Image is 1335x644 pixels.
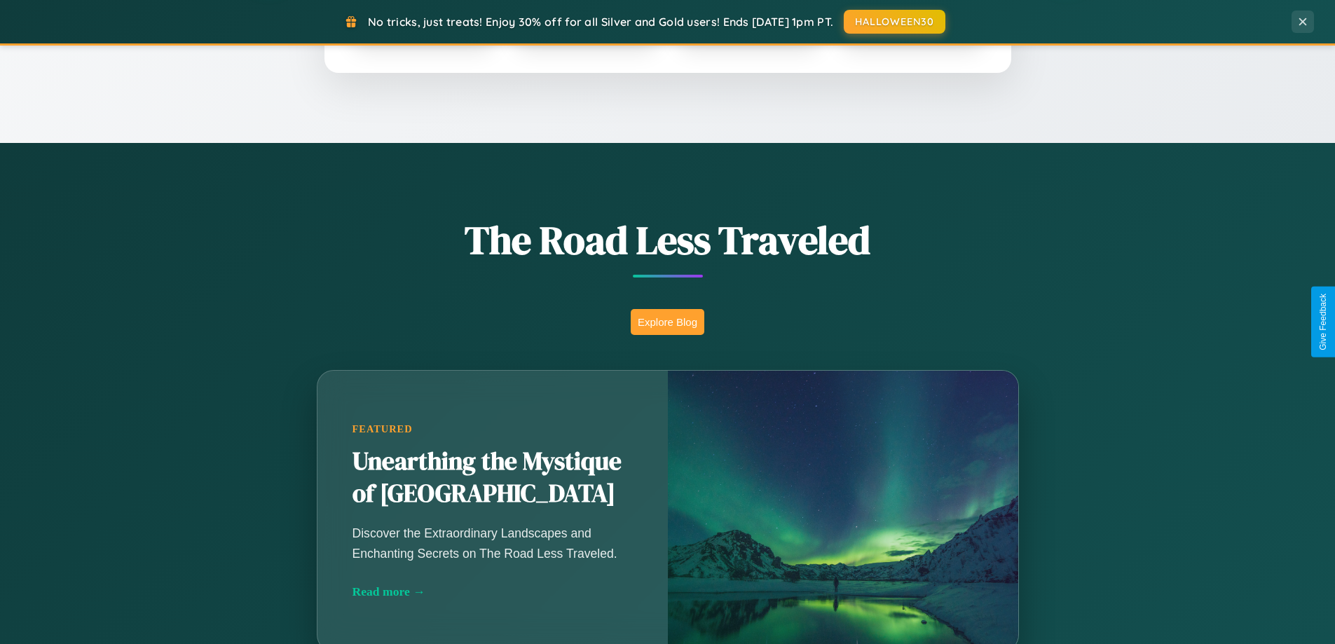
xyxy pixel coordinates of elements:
[352,423,633,435] div: Featured
[631,309,704,335] button: Explore Blog
[844,10,945,34] button: HALLOWEEN30
[352,523,633,563] p: Discover the Extraordinary Landscapes and Enchanting Secrets on The Road Less Traveled.
[352,584,633,599] div: Read more →
[247,213,1088,267] h1: The Road Less Traveled
[368,15,833,29] span: No tricks, just treats! Enjoy 30% off for all Silver and Gold users! Ends [DATE] 1pm PT.
[1318,294,1328,350] div: Give Feedback
[352,446,633,510] h2: Unearthing the Mystique of [GEOGRAPHIC_DATA]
